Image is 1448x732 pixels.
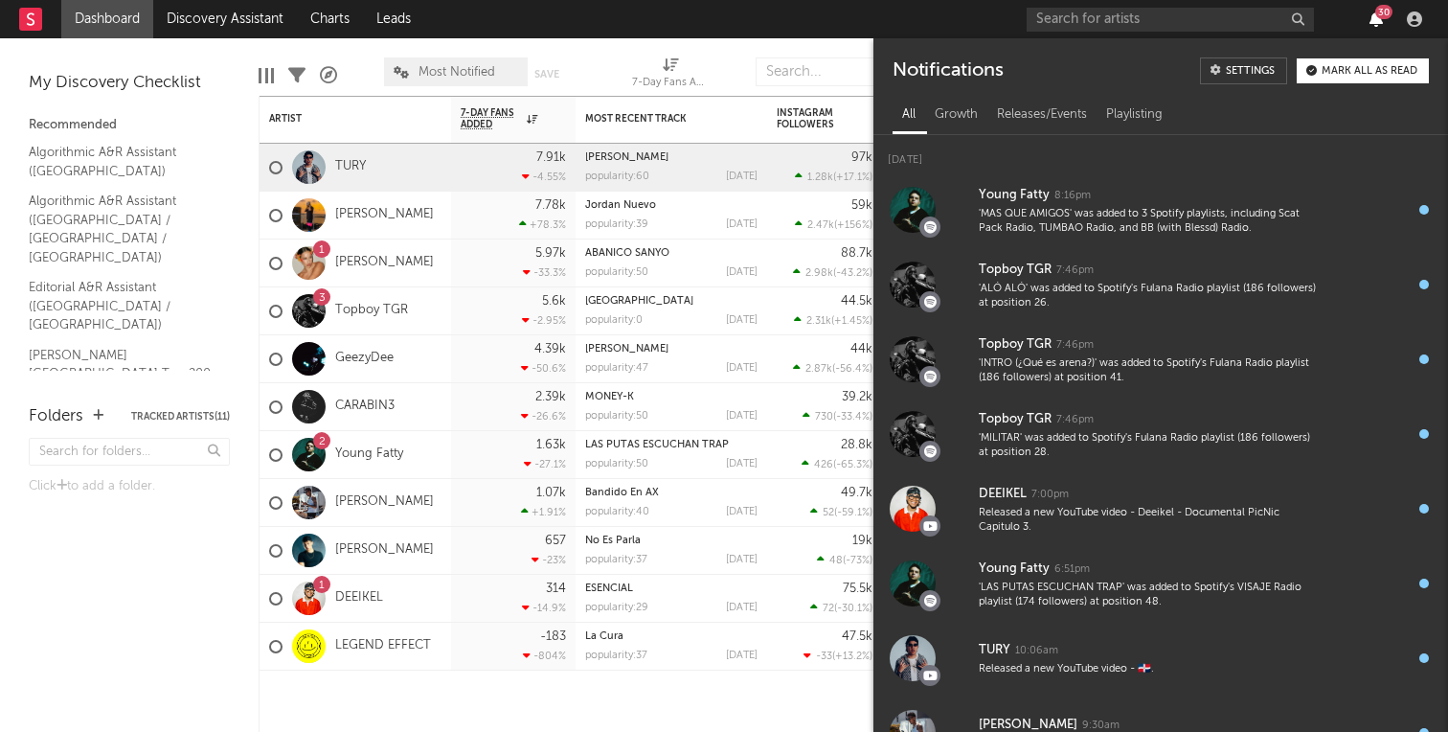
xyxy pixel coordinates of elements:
div: popularity: 0 [585,315,643,326]
div: [DATE] [726,267,758,278]
div: Released a new YouTube video - 🇩🇴. [979,662,1316,676]
div: LAS PUTAS ESCUCHAN TRAP [585,440,758,450]
div: -26.6 % [521,410,566,423]
div: DEEIKEL [979,483,1027,506]
a: MONEY-K [585,392,634,402]
div: popularity: 37 [585,555,647,565]
div: 10:06am [1015,644,1058,658]
a: Young Fatty [335,446,403,463]
div: Topboy TGR [979,333,1052,356]
div: 5.6k [542,295,566,308]
div: 97k [851,151,872,164]
div: 7.78k [535,199,566,212]
div: popularity: 39 [585,219,648,230]
div: [DATE] [873,135,1448,172]
input: Search for artists [1027,8,1314,32]
div: 7-Day Fans Added (7-Day Fans Added) [632,72,709,95]
div: Growth [925,99,987,131]
div: Playlisting [1097,99,1172,131]
button: 30 [1369,11,1383,27]
div: ( ) [803,410,872,423]
div: ( ) [793,266,872,279]
span: -43.2 % [836,268,870,279]
div: Notifications [893,57,1003,84]
div: Young Fatty [979,558,1050,581]
div: 1.63k [536,439,566,451]
div: 657 [545,535,566,547]
div: 39.2k [842,391,872,403]
div: 7:46pm [1056,338,1094,353]
div: 1.07k [536,487,566,499]
span: -59.1 % [837,508,870,518]
div: 7:46pm [1056,263,1094,278]
a: Jordan Nuevo [585,200,656,211]
div: 'LAS PUTAS ESCUCHAN TRAP' was added to Spotify's VISAJE Radio playlist (174 followers) at positio... [979,581,1316,610]
span: -33.4 % [836,412,870,423]
div: 7:00pm [1031,488,1069,502]
div: Settings [1226,66,1275,77]
div: ( ) [795,171,872,183]
div: 6:51pm [1054,562,1090,577]
div: -23 % [532,554,566,566]
input: Search... [756,57,899,86]
div: Recommended [29,114,230,137]
div: [DATE] [726,411,758,422]
a: [PERSON_NAME] [335,207,434,223]
div: Artist [269,113,413,125]
div: popularity: 40 [585,507,649,517]
a: [PERSON_NAME] [335,494,434,511]
div: +1.91 % [521,506,566,518]
div: 'MAS QUE AMIGOS' was added to 3 Spotify playlists, including Scat Pack Radio, TUMBAO Radio, and B... [979,207,1316,237]
a: [PERSON_NAME] [335,542,434,559]
div: La Cura [585,631,758,642]
div: popularity: 50 [585,267,648,278]
div: [DATE] [726,651,758,661]
span: +156 % [837,220,870,231]
div: popularity: 29 [585,603,648,613]
div: Bandido En AX [585,488,758,498]
div: popularity: 50 [585,459,648,469]
div: 75.5k [843,583,872,595]
span: +1.45 % [834,316,870,327]
a: Topboy TGR7:46pm'ALÓ ALÓ' was added to Spotify's Fulana Radio playlist (186 followers) at positio... [873,247,1448,322]
a: Editorial A&R Assistant ([GEOGRAPHIC_DATA] / [GEOGRAPHIC_DATA]) [29,277,211,335]
div: 5.97k [535,247,566,260]
div: 2.39k [535,391,566,403]
div: 47.5k [842,630,872,643]
div: ABANICO SANYO [585,248,758,259]
a: [PERSON_NAME] [585,152,668,163]
div: ESENCIAL [585,583,758,594]
span: -33 [816,652,832,662]
div: ( ) [795,218,872,231]
div: Filters [288,48,305,103]
div: popularity: 50 [585,411,648,422]
div: 'INTRO (¿Qué es arena?)' was added to Spotify's Fulana Radio playlist (186 followers) at position... [979,356,1316,386]
a: TURY10:06amReleased a new YouTube video - 🇩🇴. [873,621,1448,696]
a: Algorithmic A&R Assistant ([GEOGRAPHIC_DATA] / [GEOGRAPHIC_DATA] / [GEOGRAPHIC_DATA]) [29,191,211,267]
div: [DATE] [726,172,758,182]
div: 59k [851,199,872,212]
div: ( ) [802,458,872,470]
div: 314 [546,583,566,595]
a: Topboy TGR7:46pm'MILITAR' was added to Spotify's Fulana Radio playlist (186 followers) at positio... [873,397,1448,471]
div: -4.55 % [522,171,566,183]
span: 426 [814,460,833,470]
span: 1.28k [807,172,833,183]
div: [DATE] [726,459,758,469]
a: [PERSON_NAME] [335,255,434,271]
div: [DATE] [726,363,758,374]
a: LEGEND EFFECT [335,638,431,654]
a: DEEIKEL [335,590,383,606]
div: 19k [852,535,872,547]
div: -2.95 % [522,314,566,327]
a: [PERSON_NAME] [585,344,668,355]
span: 2.31k [806,316,831,327]
div: Folders [29,405,83,428]
a: ESENCIAL [585,583,633,594]
div: [DATE] [726,219,758,230]
div: 'ALÓ ALÓ' was added to Spotify's Fulana Radio playlist (186 followers) at position 26. [979,282,1316,311]
div: ( ) [810,506,872,518]
span: 52 [823,508,834,518]
div: ( ) [803,650,872,662]
span: 7-Day Fans Added [461,107,522,130]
